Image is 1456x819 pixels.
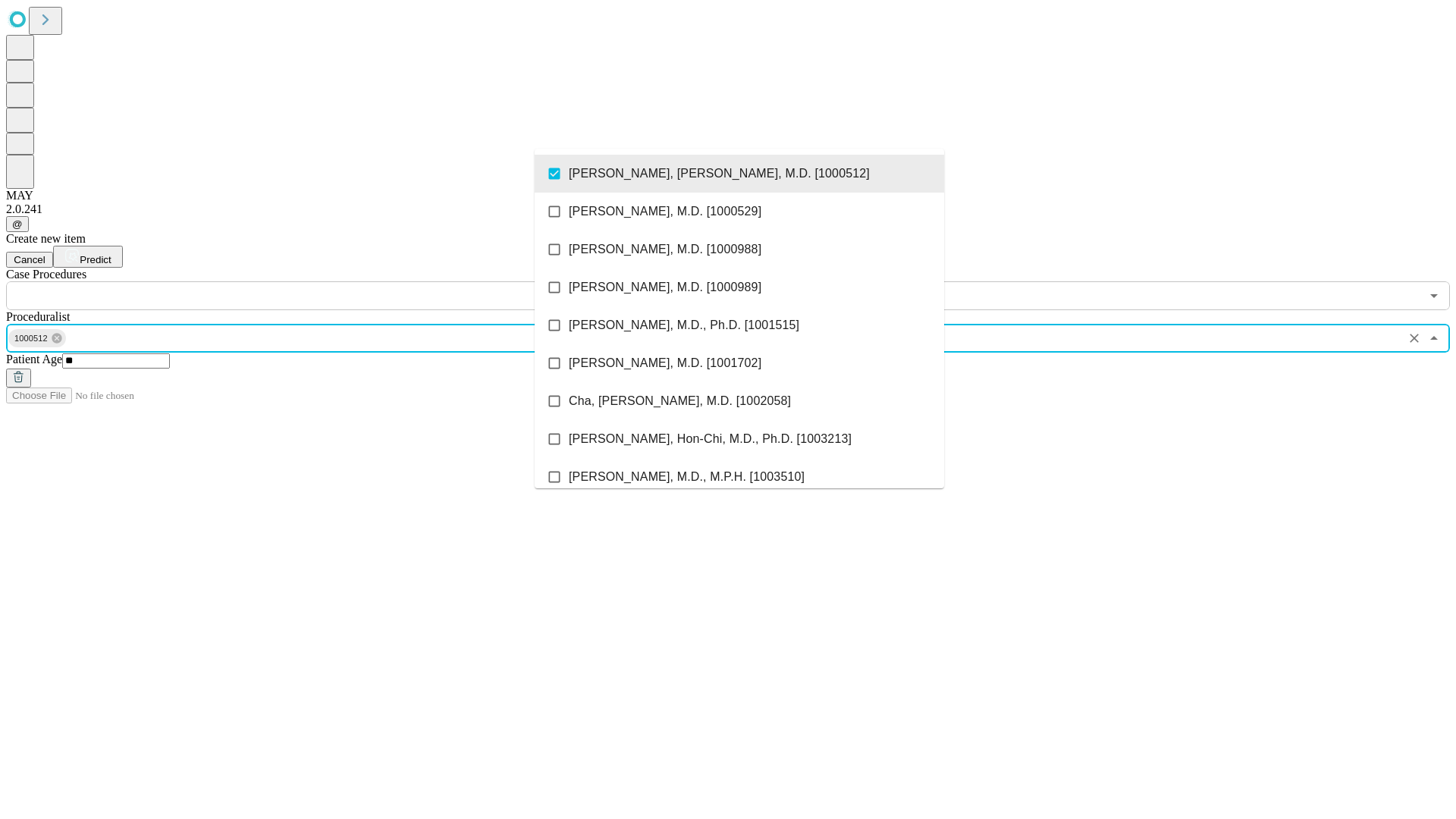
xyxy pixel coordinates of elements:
[569,392,791,410] span: Cha, [PERSON_NAME], M.D. [1002058]
[569,202,761,221] span: [PERSON_NAME], M.D. [1000529]
[569,430,852,448] span: [PERSON_NAME], Hon-Chi, M.D., Ph.D. [1003213]
[6,189,1450,202] div: MAY
[1404,328,1425,349] button: Clear
[6,268,86,281] span: Scheduled Procedure
[6,216,29,232] button: @
[1423,285,1445,306] button: Open
[569,240,761,259] span: [PERSON_NAME], M.D. [1000988]
[12,218,23,230] span: @
[14,254,45,265] span: Cancel
[569,354,761,372] span: [PERSON_NAME], M.D. [1001702]
[569,278,761,297] span: [PERSON_NAME], M.D. [1000989]
[6,252,53,268] button: Cancel
[6,353,62,366] span: Patient Age
[569,316,799,334] span: [PERSON_NAME], M.D., Ph.D. [1001515]
[8,329,66,347] div: 1000512
[53,246,123,268] button: Predict
[6,232,86,245] span: Create new item
[80,254,111,265] span: Predict
[8,330,54,347] span: 1000512
[569,468,805,486] span: [PERSON_NAME], M.D., M.P.H. [1003510]
[569,165,870,183] span: [PERSON_NAME], [PERSON_NAME], M.D. [1000512]
[1423,328,1445,349] button: Close
[6,310,70,323] span: Proceduralist
[6,202,1450,216] div: 2.0.241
